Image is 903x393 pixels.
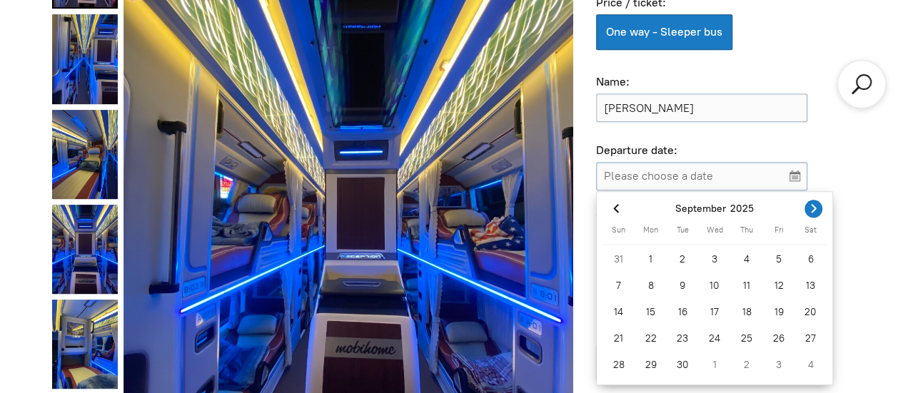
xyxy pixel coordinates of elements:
input: Name: [596,93,807,122]
div: 18 [730,301,762,324]
div: Sat [794,221,827,244]
div: 2 [730,354,762,377]
div: 4 [794,354,827,377]
div: 29 [635,354,667,377]
a: Sleeper bus: Sapa - Cat Ba 1 [52,14,118,103]
a: Sleeper bus: Sapa - Cat Ba 4 [52,300,118,389]
div: 15 [635,301,667,324]
div: Departure date: [596,143,807,158]
div: 19 [762,301,794,324]
div: 1 [699,354,731,377]
a: Sleeper bus: Sapa - Cat Ba 2 [52,110,118,199]
div: 16 [667,301,699,324]
div: 28 [602,354,635,377]
div: 26 [762,327,794,350]
div: 7 [602,275,635,297]
div: 11 [730,275,762,297]
div: 27 [794,327,827,350]
div: Calendar wrapper [602,221,827,377]
div: Calendar days [602,248,827,377]
div: 12 [762,275,794,297]
button: Next month [800,196,827,221]
div: 20 [794,301,827,324]
div: Name: [596,75,807,90]
div: 31 [602,248,635,271]
button: Open years overlay [730,196,754,221]
div: 25 [730,327,762,350]
div: Mon [635,221,667,244]
input: Please choose a date [596,162,807,190]
div: 4 [730,248,762,271]
div: 22 [635,327,667,350]
div: 1 [635,248,667,271]
a: Search products [849,71,874,97]
div: 3 [699,248,731,271]
div: Fri [762,221,794,244]
div: 13 [794,275,827,297]
button: Open months overlay [675,196,726,221]
div: 8 [635,275,667,297]
div: 14 [602,301,635,324]
div: Tue [667,221,699,244]
div: 30 [667,354,699,377]
div: Sun [602,221,635,244]
div: 10 [699,275,731,297]
div: 24 [699,327,731,350]
a: Sleeper bus: Sapa - Cat Ba 3 [52,205,118,294]
button: Previous month [602,196,629,221]
div: 21 [602,327,635,350]
div: 23 [667,327,699,350]
div: 2 [667,248,699,271]
div: 3 [762,354,794,377]
div: 5 [762,248,794,271]
div: Thu [730,221,762,244]
div: 6 [794,248,827,271]
div: Wed [699,221,731,244]
div: 9 [667,275,699,297]
div: 17 [699,301,731,324]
